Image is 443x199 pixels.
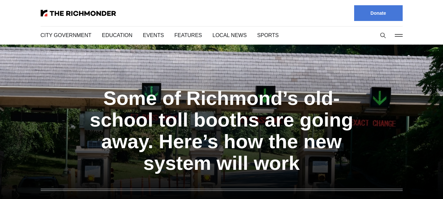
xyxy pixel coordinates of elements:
[100,31,131,39] a: Education
[171,31,197,39] a: Features
[90,87,353,174] a: Some of Richmond’s old-school toll booths are going away. Here’s how the new system will work
[354,5,403,21] a: Donate
[141,31,161,39] a: Events
[250,31,270,39] a: Sports
[378,30,388,40] button: Search this site
[388,167,443,199] iframe: portal-trigger
[207,31,240,39] a: Local News
[41,31,90,39] a: City Government
[41,10,116,16] img: The Richmonder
